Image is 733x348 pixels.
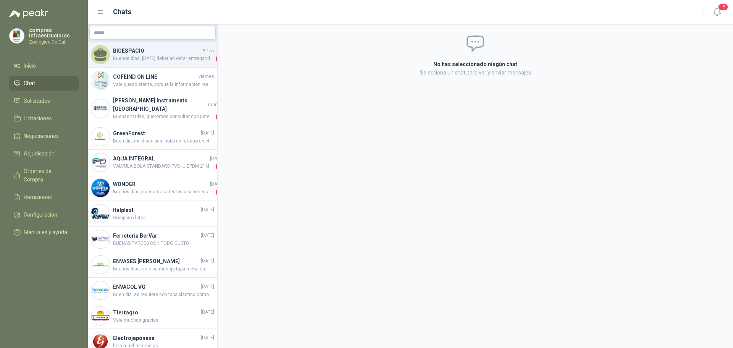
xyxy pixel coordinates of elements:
h4: Ferreteria BerVar [113,231,199,240]
span: Negociaciones [24,132,59,140]
span: [DATE] [201,232,214,239]
span: Adjudicación [24,149,55,158]
span: Manuales y ayuda [24,228,67,236]
span: Órdenes de Compra [24,167,71,184]
span: Vale quedo atenta, porque la información realmente no me dice mucho de quien lo recibió, internam... [113,81,214,88]
img: Company Logo [91,256,110,274]
a: Negociaciones [9,129,79,143]
span: Buenos días, solo se maneja tapa metalica [113,265,214,273]
a: BIOESPACIO9:16 a. m.Buenos días, [DATE] deberían estar entregando, te comparto número de guía, ya... [88,42,217,68]
span: Licitaciones [24,114,52,123]
img: Company Logo [91,71,110,89]
a: Remisiones [9,190,79,204]
button: 15 [710,5,724,19]
h4: ENVASES [PERSON_NAME] [113,257,199,265]
span: Buenos días, quedamos atentos a si tienen alguna duda adicional [113,188,214,196]
a: Manuales y ayuda [9,225,79,240]
span: 1 [216,113,223,121]
a: Solicitudes [9,94,79,108]
img: Company Logo [91,179,110,197]
span: 1 [216,55,223,63]
h4: Tierragro [113,308,199,317]
a: Company LogoCOFEIND ON LINEviernesVale quedo atenta, porque la información realmente no me dice m... [88,68,217,93]
span: Inicio [24,62,36,70]
span: 1 [216,188,223,196]
a: Órdenes de Compra [9,164,79,187]
span: [DATE] [210,155,223,162]
span: 1 [216,163,223,170]
h4: BIOESPACIO [113,47,201,55]
a: Chat [9,76,79,91]
span: Buenos días, [DATE] deberían estar entregando, te comparto número de guía, ya que aparece en repa... [113,55,214,63]
a: Company LogoENVACOL VG[DATE]Buen día, se requiere con tapa plastica como la imagen indicada asoci... [88,278,217,303]
img: Company Logo [91,99,110,118]
img: Company Logo [91,128,110,146]
span: martes [208,101,223,108]
span: [DATE] [201,257,214,265]
p: Zoologico De Cali [29,40,79,44]
span: [DATE] [201,283,214,290]
span: Comparto fotos [113,214,214,222]
span: BUENAS TARDES CON TODO GUSTO [113,240,214,247]
a: Licitaciones [9,111,79,126]
img: Company Logo [10,29,24,43]
span: Configuración [24,210,57,219]
span: Remisiones [24,193,52,201]
span: Buen día, mil disculpas, hubo un retraso en el stock, pero el día de [DATE] se despachó el produc... [113,138,214,145]
a: Configuración [9,207,79,222]
a: Company LogoAQUA INTEGRAL[DATE]VALVULA BOLA STANDARD PVC- U EPDM 2" MA - REF. 36526 LASTIMOSAMENT... [88,150,217,175]
a: Company Logo[PERSON_NAME] Instruments [GEOGRAPHIC_DATA]martesBuenas tardes, queremos consultar co... [88,93,217,124]
span: Buen día, se requiere con tapa plastica como la imagen indicada asociada, viene con tapa plastica? [113,291,214,298]
h4: Electrojaponesa [113,334,199,342]
img: Company Logo [91,153,110,172]
span: Vale muchas gracias!! [113,317,214,324]
span: [DATE] [201,309,214,316]
img: Company Logo [91,204,110,223]
h1: Chats [113,6,131,17]
img: Company Logo [91,230,110,248]
span: [DATE] [201,206,214,214]
span: Chat [24,79,35,87]
a: Company LogoWONDER[DATE]Buenos días, quedamos atentos a si tienen alguna duda adicional1 [88,175,217,201]
h4: AQUA INTEGRAL [113,154,208,163]
a: Company LogoTierragro[DATE]Vale muchas gracias!! [88,303,217,329]
a: Company LogoGreenForest[DATE]Buen día, mil disculpas, hubo un retraso en el stock, pero el día de... [88,124,217,150]
a: Adjudicación [9,146,79,161]
span: 15 [718,3,728,11]
h4: [PERSON_NAME] Instruments [GEOGRAPHIC_DATA] [113,96,207,113]
img: Logo peakr [9,9,48,18]
a: Inicio [9,58,79,73]
h4: ENVACOL VG [113,283,199,291]
a: Company LogoItalplast[DATE]Comparto fotos [88,201,217,227]
h4: COFEIND ON LINE [113,73,197,81]
h2: No has seleccionado ningún chat [342,60,609,68]
span: [DATE] [201,129,214,137]
h4: GreenForest [113,129,199,138]
span: VALVULA BOLA STANDARD PVC- U EPDM 2" MA - REF. 36526 LASTIMOSAMENTE, NO MANEJAMOS FT DDE ACCESORIOS. [113,163,214,170]
a: Company LogoENVASES [PERSON_NAME][DATE]Buenos días, solo se maneja tapa metalica [88,252,217,278]
h4: Italplast [113,206,199,214]
span: [DATE] [201,334,214,342]
img: Company Logo [91,281,110,299]
p: compras infraestructuras [29,28,79,38]
h4: WONDER [113,180,208,188]
span: 9:16 a. m. [203,47,223,55]
span: Solicitudes [24,97,50,105]
a: Company LogoFerreteria BerVar[DATE]BUENAS TARDES CON TODO GUSTO [88,227,217,252]
span: Buenas tardes, queremos consultar con ustedes si van adquirir el medidor, esta semana tenemos una... [113,113,214,121]
span: viernes [199,73,214,80]
p: Selecciona un chat para ver y enviar mensajes [342,68,609,77]
span: [DATE] [210,181,223,188]
img: Company Logo [91,307,110,325]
